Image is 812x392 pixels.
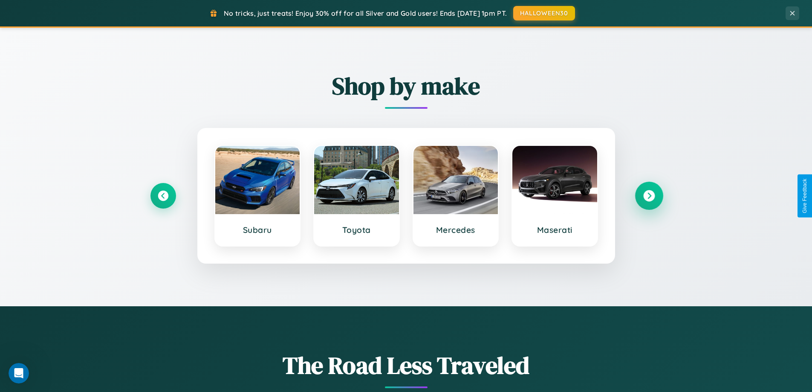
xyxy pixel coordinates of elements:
[802,179,808,213] div: Give Feedback
[224,9,507,17] span: No tricks, just treats! Enjoy 30% off for all Silver and Gold users! Ends [DATE] 1pm PT.
[224,225,292,235] h3: Subaru
[513,6,575,20] button: HALLOWEEN30
[521,225,589,235] h3: Maserati
[9,363,29,383] iframe: Intercom live chat
[150,349,662,382] h1: The Road Less Traveled
[422,225,490,235] h3: Mercedes
[150,70,662,102] h2: Shop by make
[323,225,390,235] h3: Toyota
